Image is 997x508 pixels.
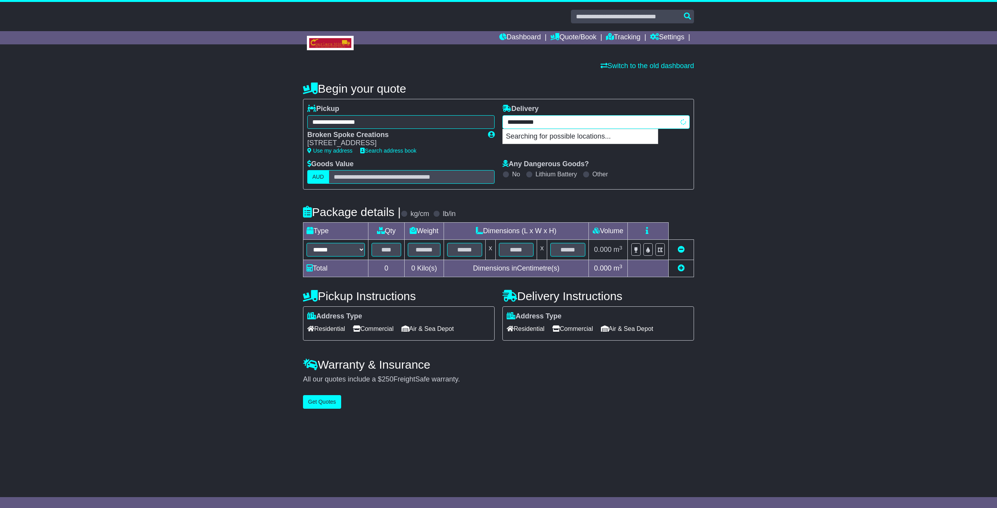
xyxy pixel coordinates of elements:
[512,171,520,178] label: No
[594,264,611,272] span: 0.000
[368,260,405,277] td: 0
[303,290,495,302] h4: Pickup Instructions
[405,223,444,240] td: Weight
[594,246,611,253] span: 0.000
[502,115,690,129] typeahead: Please provide city
[588,223,627,240] td: Volume
[303,260,368,277] td: Total
[307,105,339,113] label: Pickup
[368,223,405,240] td: Qty
[601,323,654,335] span: Air & Sea Depot
[307,160,354,169] label: Goods Value
[307,170,329,184] label: AUD
[485,240,495,260] td: x
[303,375,694,384] div: All our quotes include a $ FreightSafe warranty.
[502,105,539,113] label: Delivery
[503,129,658,144] p: Searching for possible locations...
[613,246,622,253] span: m
[382,375,393,383] span: 250
[601,62,694,70] a: Switch to the old dashboard
[507,323,544,335] span: Residential
[307,323,345,335] span: Residential
[303,206,401,218] h4: Package details |
[535,171,577,178] label: Lithium Battery
[303,223,368,240] td: Type
[405,260,444,277] td: Kilo(s)
[619,264,622,269] sup: 3
[552,323,593,335] span: Commercial
[443,210,456,218] label: lb/in
[678,264,685,272] a: Add new item
[402,323,454,335] span: Air & Sea Depot
[507,312,562,321] label: Address Type
[537,240,547,260] td: x
[613,264,622,272] span: m
[303,82,694,95] h4: Begin your quote
[360,148,416,154] a: Search address book
[353,323,393,335] span: Commercial
[444,260,588,277] td: Dimensions in Centimetre(s)
[303,395,341,409] button: Get Quotes
[678,246,685,253] a: Remove this item
[303,358,694,371] h4: Warranty & Insurance
[619,245,622,251] sup: 3
[410,210,429,218] label: kg/cm
[307,139,480,148] div: [STREET_ADDRESS]
[650,31,684,44] a: Settings
[411,264,415,272] span: 0
[499,31,541,44] a: Dashboard
[307,148,352,154] a: Use my address
[550,31,596,44] a: Quote/Book
[502,290,694,302] h4: Delivery Instructions
[502,160,589,169] label: Any Dangerous Goods?
[307,312,362,321] label: Address Type
[592,171,608,178] label: Other
[444,223,588,240] td: Dimensions (L x W x H)
[307,131,480,139] div: Broken Spoke Creations
[606,31,640,44] a: Tracking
